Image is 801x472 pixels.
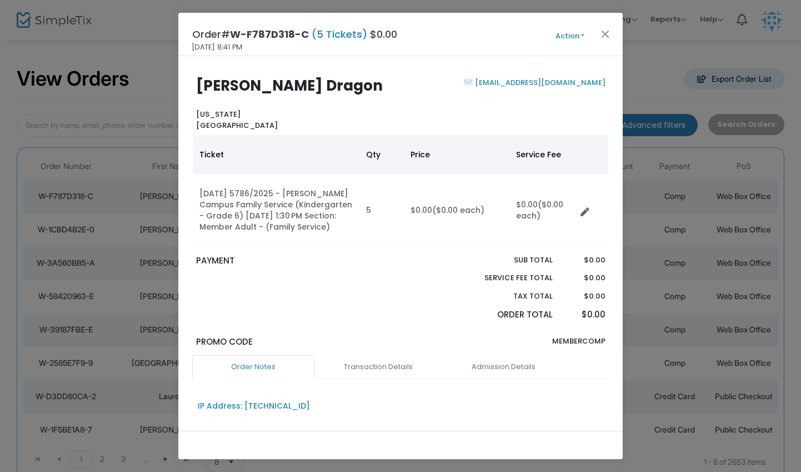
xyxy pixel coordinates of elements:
[458,291,553,302] p: Tax Total
[432,205,484,216] span: ($0.00 each)
[193,174,359,247] td: [DATE] 5786/2025 - [PERSON_NAME] Campus Family Service (Kindergarten - Grade 6) [DATE] 1:30 PM Se...
[473,77,605,88] a: [EMAIL_ADDRESS][DOMAIN_NAME]
[563,309,605,321] p: $0.00
[516,199,563,221] span: ($0.00 each)
[192,27,397,42] h4: Order# $0.00
[196,336,396,349] p: Promo Code
[198,400,310,412] div: IP Address: [TECHNICAL_ID]
[563,255,605,266] p: $0.00
[193,135,608,247] div: Data table
[537,30,603,42] button: Action
[404,174,509,247] td: $0.00
[400,336,610,356] div: MEMBERCOMP
[563,291,605,302] p: $0.00
[458,272,553,284] p: Service Fee Total
[509,174,576,247] td: $0.00
[509,135,576,174] th: Service Fee
[192,355,314,379] a: Order Notes
[404,135,509,174] th: Price
[230,27,309,41] span: W-F787D318-C
[359,174,404,247] td: 5
[317,355,439,379] a: Transaction Details
[309,27,370,41] span: (5 Tickets)
[193,135,359,174] th: Ticket
[196,76,383,96] b: [PERSON_NAME] Dragon
[458,255,553,266] p: Sub total
[196,255,396,267] p: PAYMENT
[458,309,553,321] p: Order Total
[196,109,278,131] b: [US_STATE] [GEOGRAPHIC_DATA]
[598,27,613,41] button: Close
[442,355,564,379] a: Admission Details
[359,135,404,174] th: Qty
[192,42,242,53] span: [DATE] 8:41 PM
[563,272,605,284] p: $0.00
